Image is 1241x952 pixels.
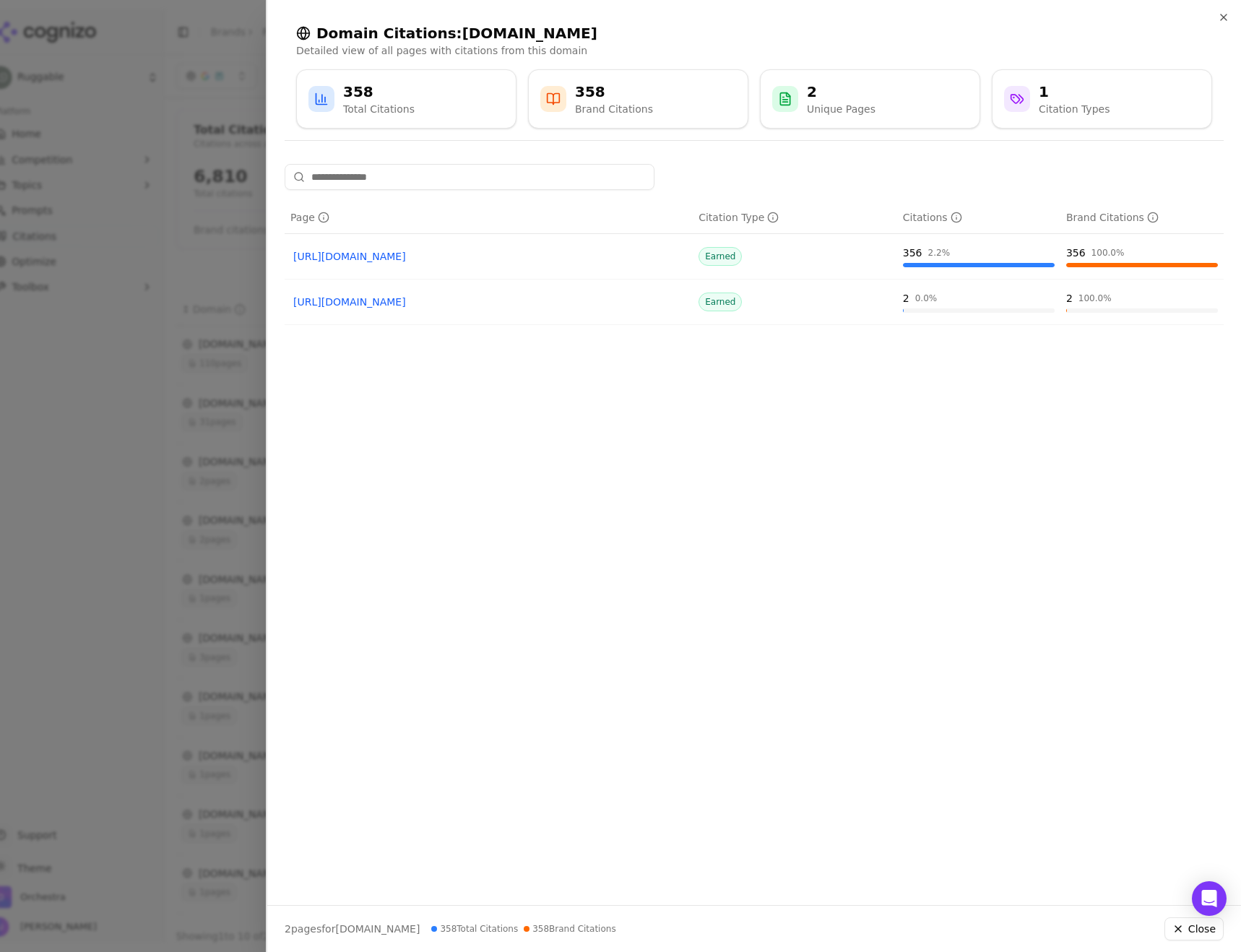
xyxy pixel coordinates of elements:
[897,202,1060,234] th: totalCitationCount
[285,923,291,935] span: 2
[296,43,1212,58] p: Detailed view of all pages with citations from this domain
[1039,102,1110,116] div: Citation Types
[290,210,329,225] div: Page
[1066,291,1073,306] div: 2
[1066,210,1159,225] div: Brand Citations
[699,210,779,225] div: Citation Type
[293,295,684,309] a: [URL][DOMAIN_NAME]
[343,102,415,116] div: Total Citations
[1066,246,1086,260] div: 356
[343,82,415,102] div: 358
[807,102,875,116] div: Unique Pages
[575,102,653,116] div: Brand Citations
[915,293,938,304] div: 0.0 %
[431,923,518,935] span: 358 Total Citations
[285,922,420,936] p: page s for
[524,923,615,935] span: 358 Brand Citations
[693,202,897,234] th: citationTypes
[903,210,962,225] div: Citations
[928,247,951,259] div: 2.2 %
[1060,202,1224,234] th: brandCitationCount
[285,202,693,234] th: page
[335,923,420,935] span: [DOMAIN_NAME]
[699,247,742,266] span: Earned
[1039,82,1110,102] div: 1
[1078,293,1112,304] div: 100.0 %
[903,246,922,260] div: 356
[807,82,875,102] div: 2
[903,291,909,306] div: 2
[699,293,742,311] span: Earned
[1091,247,1125,259] div: 100.0 %
[296,23,1212,43] h2: Domain Citations: [DOMAIN_NAME]
[285,202,1224,325] div: Data table
[575,82,653,102] div: 358
[293,249,684,264] a: [URL][DOMAIN_NAME]
[1164,917,1224,940] button: Close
